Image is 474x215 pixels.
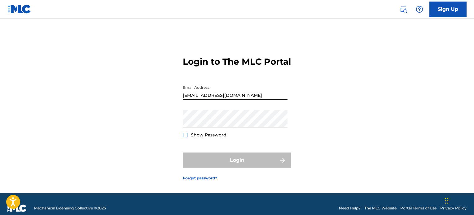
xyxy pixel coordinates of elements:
a: Public Search [397,3,410,15]
span: Show Password [191,132,226,138]
img: search [400,6,407,13]
a: Privacy Policy [440,205,467,211]
a: The MLC Website [364,205,397,211]
img: MLC Logo [7,5,31,14]
div: Drag [445,191,449,210]
a: Forgot password? [183,175,217,181]
img: help [416,6,423,13]
a: Sign Up [429,2,467,17]
img: logo [7,204,27,212]
div: Help [413,3,426,15]
a: Portal Terms of Use [400,205,437,211]
h3: Login to The MLC Portal [183,56,291,67]
a: Need Help? [339,205,361,211]
iframe: Chat Widget [443,185,474,215]
span: Mechanical Licensing Collective © 2025 [34,205,106,211]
